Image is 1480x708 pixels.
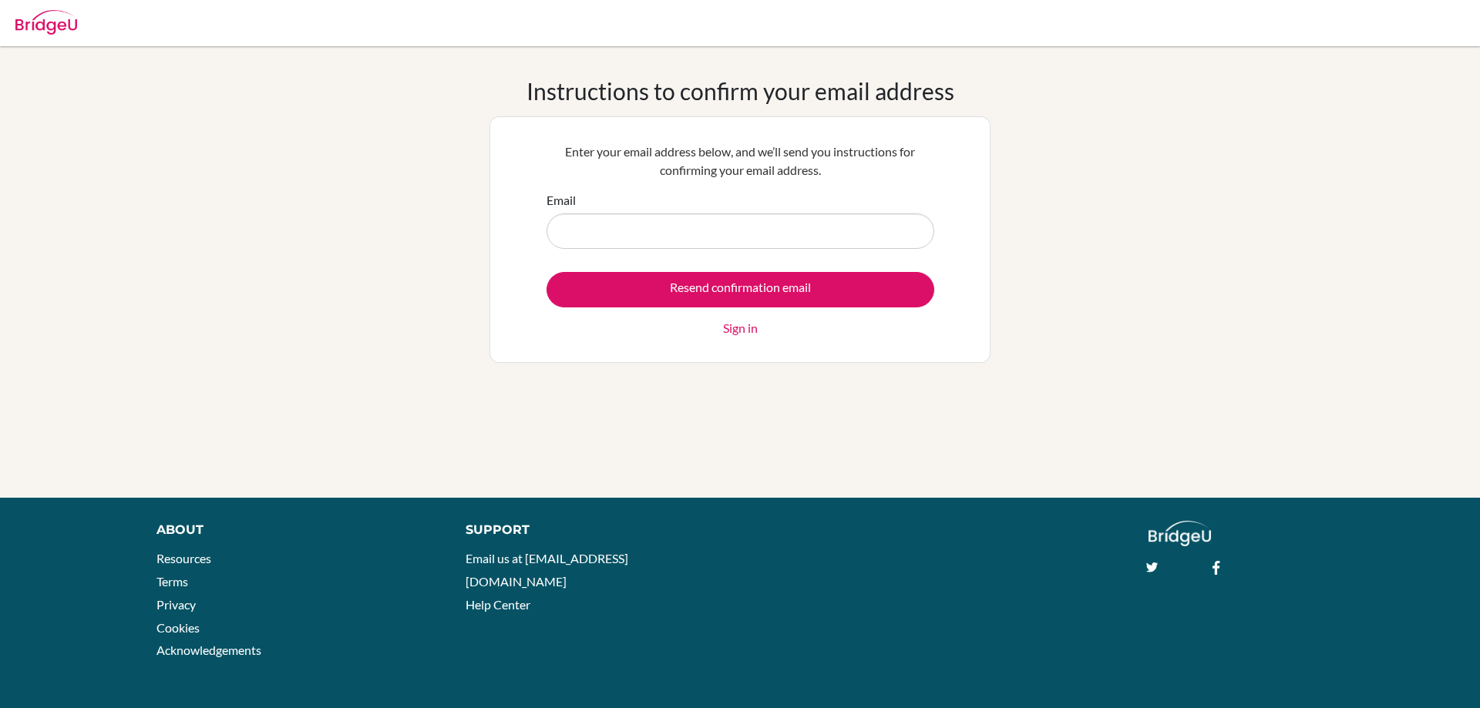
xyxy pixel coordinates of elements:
a: Email us at [EMAIL_ADDRESS][DOMAIN_NAME] [466,551,628,589]
a: Cookies [156,620,200,635]
a: Sign in [723,319,758,337]
a: Acknowledgements [156,643,261,657]
div: Support [466,521,722,539]
img: Bridge-U [15,10,77,35]
a: Help Center [466,597,530,612]
img: logo_white@2x-f4f0deed5e89b7ecb1c2cc34c3e3d731f90f0f143d5ea2071677605dd97b5244.png [1149,521,1211,546]
a: Privacy [156,597,196,612]
h1: Instructions to confirm your email address [526,77,954,105]
a: Terms [156,574,188,589]
label: Email [547,191,576,210]
input: Resend confirmation email [547,272,934,307]
a: Resources [156,551,211,565]
div: About [156,521,431,539]
p: Enter your email address below, and we’ll send you instructions for confirming your email address. [547,143,934,180]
